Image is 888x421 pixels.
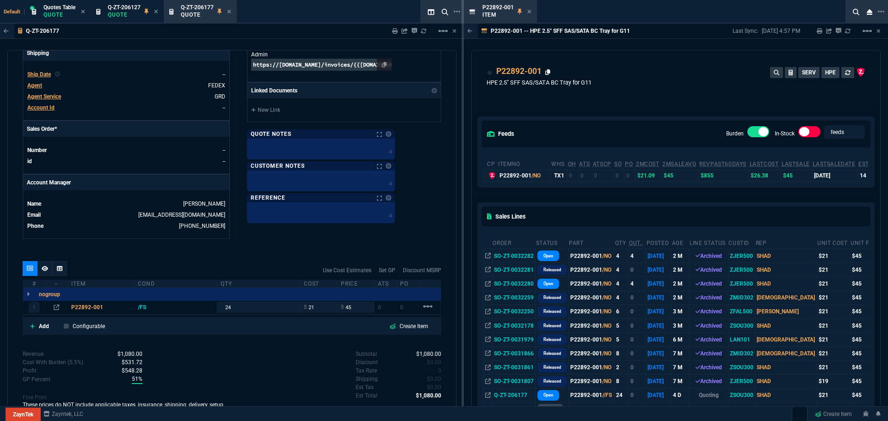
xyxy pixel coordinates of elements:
span: Agent [27,82,42,89]
p: Account Manager [23,175,229,190]
td: 3 M [672,305,689,318]
p: Q-ZT-206177 [26,27,59,35]
h5: Sales Lines [487,212,526,221]
tr: undefined [27,70,226,79]
p: Released [543,266,561,274]
td: ZSOU300 [728,318,755,332]
span: /NO [531,172,541,179]
abbr: The date of the last SO Inv price. No time limit. (ignore zeros) [813,161,855,167]
th: Part [568,236,614,249]
p: spec.value [418,358,441,366]
div: Archived [691,363,727,372]
th: QTY [615,236,629,249]
div: $21 [819,363,849,372]
nx-icon: Open New Tab [454,7,460,16]
td: P22892-001 [568,263,614,277]
td: $26.38 [749,170,781,181]
th: Unit Price [850,236,885,249]
nx-icon: Open In Opposite Panel [485,350,491,357]
td: 0 [579,170,592,181]
nx-icon: Open In Opposite Panel [485,294,491,301]
a: [EMAIL_ADDRESS][DOMAIN_NAME] [138,212,225,218]
td: 4 [615,249,629,263]
div: /FS [138,304,155,311]
td: $45 [850,347,885,360]
td: ZJER500 [728,249,755,263]
tr: undefined [27,199,226,208]
nx-icon: Open In Opposite Panel [485,308,491,315]
p: Admin [251,50,392,59]
nx-icon: Open In Opposite Panel [485,281,491,287]
td: ZSOU300 [728,360,755,374]
p: open [543,391,553,399]
td: 7 M [672,347,689,360]
div: qty [217,280,300,287]
nx-icon: Open In Opposite Panel [54,304,59,311]
div: Archived [691,252,727,260]
span: /NO [602,323,611,329]
p: Released [543,350,561,357]
td: [DATE] [646,360,672,374]
td: [DEMOGRAPHIC_DATA] [755,333,817,347]
span: $ [341,304,344,311]
button: HPE [821,67,839,78]
td: $45 [850,360,885,374]
a: Create Item [811,407,856,421]
p: With Burden (5.5%) [23,366,37,375]
th: Unit Cost [817,236,850,249]
div: $21 [819,307,849,316]
th: Status [536,236,568,249]
th: Order [492,236,535,249]
div: cond [134,280,217,287]
nx-icon: Back to Table [468,28,473,34]
td: 2 [615,360,629,374]
button: SERV [798,67,820,78]
tr: undefined [27,103,226,112]
nx-icon: Search [849,6,863,18]
p: Configurable [73,322,105,330]
td: $45 [850,277,885,291]
td: [DATE] [812,170,858,181]
td: [DATE] [646,277,672,291]
td: $45 [781,170,812,181]
div: price [337,280,374,287]
td: 4 [615,263,629,277]
tr: undefined [27,92,226,101]
div: P22892-001 [496,65,542,77]
p: nogroup [39,291,60,298]
p: Shipping [23,45,229,61]
tr: undefined [27,210,226,220]
td: $45 [662,170,699,181]
td: SO-ZT-0031866 [492,347,535,360]
td: 0 [629,318,646,332]
td: TX1 [551,170,567,181]
p: spec.value [113,358,142,366]
td: P22892-001 [568,291,614,305]
td: P22892-001 [568,277,614,291]
span: /NO [602,308,611,315]
p: spec.value [407,350,441,358]
a: -- [222,147,225,153]
div: # [23,280,45,287]
a: Set GP [379,266,395,275]
td: SO-ZT-0032282 [492,249,535,263]
span: Phone [27,223,43,229]
span: 0 [427,359,441,366]
span: P22892-001 [482,4,514,11]
td: 2 M [672,277,689,291]
td: [DATE] [646,249,672,263]
th: ItemNo [498,157,551,170]
a: msbcCompanyName [41,410,86,418]
td: [DEMOGRAPHIC_DATA] [755,291,817,305]
div: $21 [819,336,849,344]
p: spec.value [109,350,142,358]
nx-icon: Close Tab [154,8,158,16]
td: 0 [567,170,579,181]
td: 4 [615,291,629,305]
td: SHAD [755,360,817,374]
td: ZMID302 [728,291,755,305]
td: $21.09 [635,170,662,181]
p: undefined [356,350,377,358]
span: /NO [602,281,611,287]
div: Archived [691,307,727,316]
